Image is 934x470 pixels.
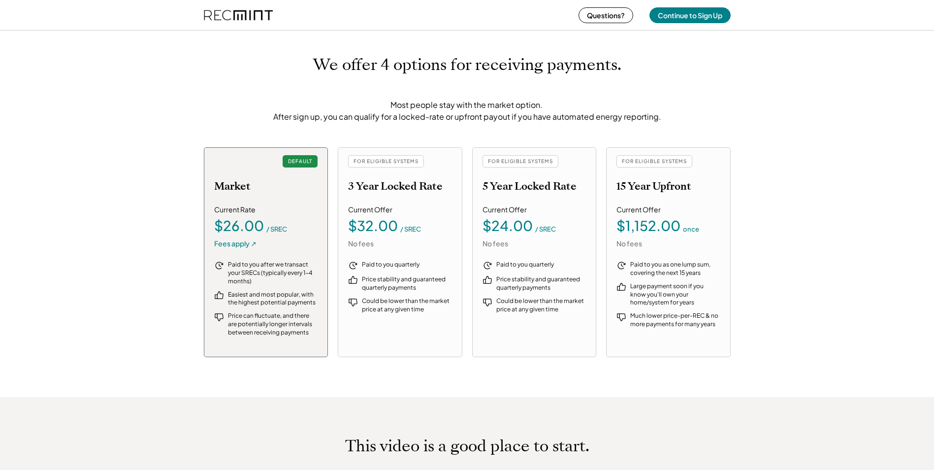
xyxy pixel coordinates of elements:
div: Paid to you quarterly [496,261,586,269]
div: Current Rate [214,205,256,215]
div: Paid to you after we transact your SRECs (typically every 1-4 months) [228,261,318,285]
div: Most people stay with the market option. After sign up, you can qualify for a locked-rate or upfr... [270,99,664,123]
h2: 5 Year Locked Rate [483,180,577,193]
div: Easiest and most popular, with the highest potential payments [228,291,318,307]
h2: Market [214,180,251,193]
div: Price can fluctuate, and there are potentially longer intervals between receiving payments [228,312,318,336]
div: $32.00 [348,219,398,233]
div: FOR ELIGIBLE SYSTEMS [348,155,424,168]
div: Could be lower than the market price at any given time [496,297,586,314]
h1: This video is a good place to start. [345,436,589,456]
button: Continue to Sign Up [649,7,731,23]
div: once [683,226,699,233]
div: Current Offer [483,205,527,215]
div: $1,152.00 [616,219,680,233]
img: recmint-logotype%403x%20%281%29.jpeg [204,2,273,28]
div: DEFAULT [283,155,318,168]
div: No fees [616,239,642,249]
button: Questions? [579,7,633,23]
div: $26.00 [214,219,264,233]
div: $24.00 [483,219,533,233]
div: No fees [348,239,374,249]
div: Much lower price-per-REC & no more payments for many years [630,312,720,329]
div: Could be lower than the market price at any given time [362,297,452,314]
div: Paid to you quarterly [362,261,452,269]
h2: 3 Year Locked Rate [348,180,443,193]
div: Current Offer [348,205,392,215]
div: No fees [483,239,508,249]
div: Paid to you as one lump sum, covering the next 15 years [630,261,720,277]
div: Current Offer [616,205,661,215]
div: Large payment soon if you know you'll own your home/system for years [630,282,720,307]
h1: We offer 4 options for receiving payments. [313,55,621,74]
div: Fees apply ↗ [214,239,257,249]
div: FOR ELIGIBLE SYSTEMS [616,155,692,168]
div: / SREC [266,226,287,233]
div: Price stability and guaranteed quarterly payments [362,275,452,292]
div: FOR ELIGIBLE SYSTEMS [483,155,558,168]
div: / SREC [535,226,556,233]
div: Price stability and guaranteed quarterly payments [496,275,586,292]
h2: 15 Year Upfront [616,180,691,193]
div: / SREC [400,226,421,233]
